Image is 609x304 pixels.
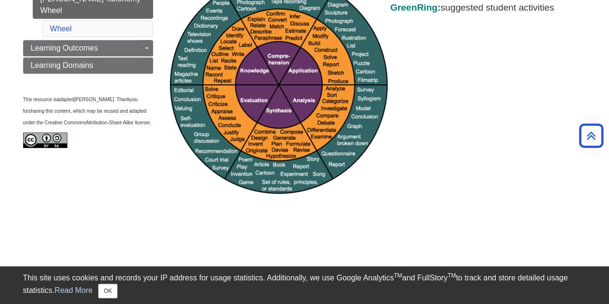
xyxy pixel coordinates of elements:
span: Learning Domains [31,61,93,69]
span: Ring [417,2,438,13]
a: Learning Domains [23,57,153,74]
span: Learning Outcomes [31,44,98,52]
span: Green [390,2,417,13]
a: Back to Top [576,129,607,142]
a: Wheel [50,25,72,33]
span: [PERSON_NAME]. Thank [74,97,130,102]
span: This resource is [23,97,57,102]
strong: : [390,2,441,13]
a: Read More [54,286,92,294]
sup: TM [394,272,402,279]
span: sharing this content, which may be reused and adapted under the Creative Commons . [23,108,151,125]
span: adapted [57,97,74,102]
sup: TM [448,272,456,279]
a: Learning Outcomes [23,40,153,56]
span: Attribution-Share Alike license [86,120,150,125]
div: This site uses cookies and records your IP address for usage statistics. Additionally, we use Goo... [23,272,586,298]
button: Close [98,284,117,298]
span: you for [23,97,139,114]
